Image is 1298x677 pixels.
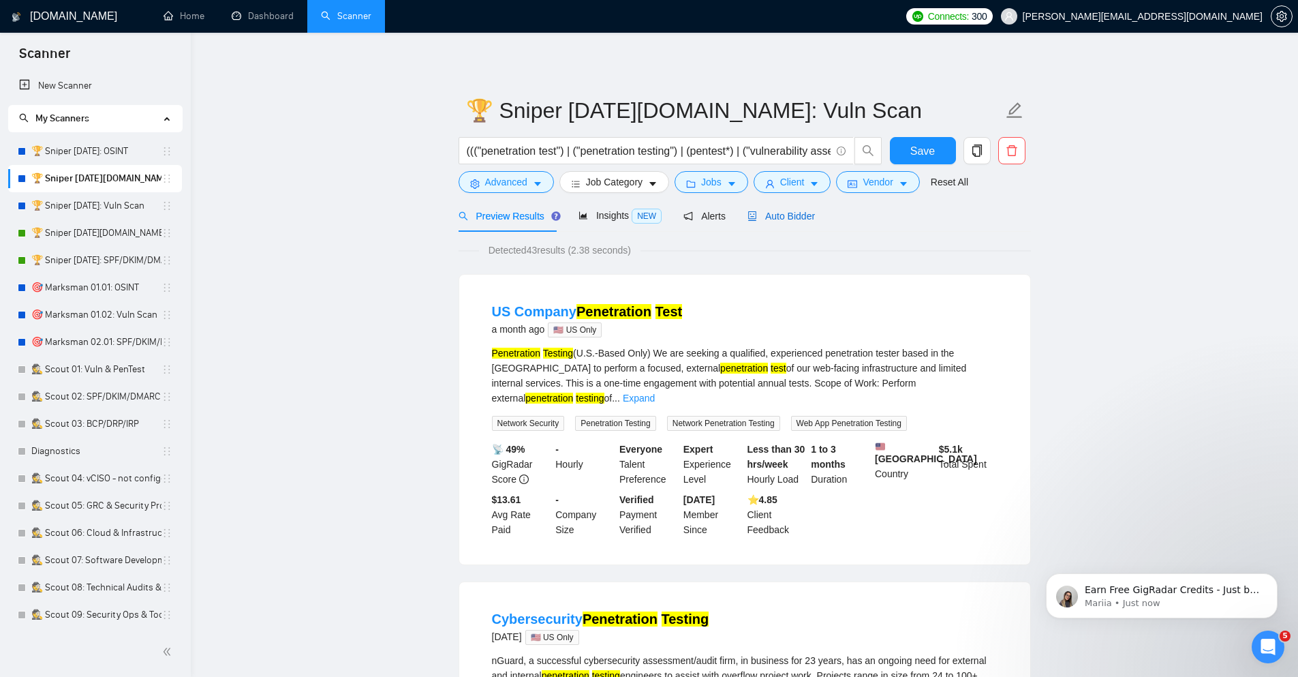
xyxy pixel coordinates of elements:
div: a month ago [492,321,683,337]
span: holder [161,446,172,457]
a: searchScanner [321,10,371,22]
a: 🏆 Sniper [DATE][DOMAIN_NAME]: SPF/DKIM/DMARC [31,220,161,247]
mark: Penetration [492,348,541,359]
span: 🇺🇸 US Only [525,630,579,645]
span: robot [747,211,757,221]
li: 🎯 Marksman 01.02: Vuln Scan [8,301,182,329]
span: 300 [972,9,987,24]
span: holder [161,310,172,320]
li: 🏆 Sniper 01.01.01: OSINT [8,138,182,165]
mark: penetration [525,393,573,404]
img: 🇺🇸 [876,442,885,451]
a: Expand [623,393,655,404]
a: 🏆 Sniper [DATE]: OSINT [31,138,161,165]
li: 🏆 Sniper 02.01.01: SPF/DKIM/DMARC [8,247,182,274]
a: 🏆 Sniper [DATE]: Vuln Scan [31,192,161,220]
span: holder [161,173,172,184]
li: 🕵️ Scout 09: Security Ops & Tooling - not configed [8,601,182,629]
span: Advanced [485,175,527,190]
b: Expert [683,444,713,455]
a: New Scanner [19,72,171,100]
span: holder [161,500,172,511]
b: Verified [619,494,654,505]
span: holder [161,528,172,539]
span: 5 [1280,631,1291,642]
li: 🎯 Marksman 02.01: SPF/DKIM/DMARC [8,329,182,356]
mark: Testing [662,612,709,627]
li: 🕵️ Scout 06: Cloud & Infrastructure - not configed [8,520,182,547]
b: 📡 49% [492,444,525,455]
a: CybersecurityPenetration Testing [492,612,709,627]
li: 🎯 Marksman 01.01: OSINT [8,274,182,301]
li: New Scanner [8,72,182,100]
a: 🕵️ Scout 07: Software Development - not configed [31,547,161,574]
a: Diagnostics [31,438,161,465]
a: 🏆 Sniper [DATE][DOMAIN_NAME]: Vuln Scan [31,165,161,192]
button: setting [1271,5,1293,27]
span: holder [161,255,172,266]
span: setting [470,179,480,189]
li: 🏆 Sniper 01.02.01: Vuln Scan [8,192,182,220]
a: 🎯 Marksman 01.02: Vuln Scan [31,301,161,329]
span: holder [161,610,172,620]
span: caret-down [899,179,908,189]
a: 🕵️ Scout 09: Security Ops & Tooling - not configed [31,601,161,629]
a: setting [1271,11,1293,22]
button: folderJobscaret-down [675,171,748,193]
span: Auto Bidder [747,211,815,222]
div: Total Spent [936,442,1000,487]
span: ... [612,393,620,404]
button: copy [963,137,991,164]
div: Company Size [553,492,617,537]
span: Network Security [492,416,565,431]
li: 🕵️ Scout 03: BCP/DRP/IRP [8,410,182,438]
div: (U.S.-Based Only) We are seeking a qualified, experienced penetration tester based in the [GEOGRA... [492,346,998,406]
span: holder [161,200,172,211]
div: Member Since [681,492,745,537]
div: GigRadar Score [489,442,553,487]
span: holder [161,364,172,375]
span: holder [161,146,172,157]
span: copy [964,145,990,157]
a: 🕵️ Scout 08: Technical Audits & Assessments - not configed [31,574,161,601]
mark: Test [655,304,683,319]
span: Vendor [863,175,893,190]
span: holder [161,555,172,566]
button: Save [890,137,956,164]
span: double-left [162,645,176,659]
span: Web App Penetration Testing [791,416,907,431]
button: settingAdvancedcaret-down [459,171,554,193]
li: 🕵️ Scout 01: Vuln & PenTest [8,356,182,383]
div: Hourly [553,442,617,487]
b: [DATE] [683,494,715,505]
span: holder [161,228,172,239]
button: search [854,137,882,164]
li: 🕵️ Scout 07: Software Development - not configed [8,547,182,574]
button: barsJob Categorycaret-down [559,171,669,193]
a: 🕵️ Scout 01: Vuln & PenTest [31,356,161,383]
span: holder [161,337,172,348]
b: - [555,494,559,505]
div: Duration [808,442,872,487]
mark: Testing [543,348,573,359]
a: 🕵️ Scout 04: vCISO - not configed [31,465,161,492]
a: US CompanyPenetration Test [492,304,683,319]
input: Search Freelance Jobs... [467,142,831,160]
span: 🇺🇸 US Only [548,322,602,337]
span: My Scanners [19,112,89,124]
span: Network Penetration Testing [667,416,780,431]
div: Hourly Load [745,442,809,487]
a: 🎯 Marksman 01.01: OSINT [31,274,161,301]
a: 🕵️ Scout 05: GRC & Security Program - not configed [31,492,161,520]
span: info-circle [519,475,529,484]
img: logo [12,6,21,28]
span: setting [1271,11,1292,22]
span: caret-down [809,179,819,189]
a: 🕵️ Scout 06: Cloud & Infrastructure - not configed [31,520,161,547]
span: caret-down [648,179,658,189]
span: Connects: [928,9,969,24]
iframe: Intercom live chat [1252,631,1284,663]
b: [GEOGRAPHIC_DATA] [875,442,977,464]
